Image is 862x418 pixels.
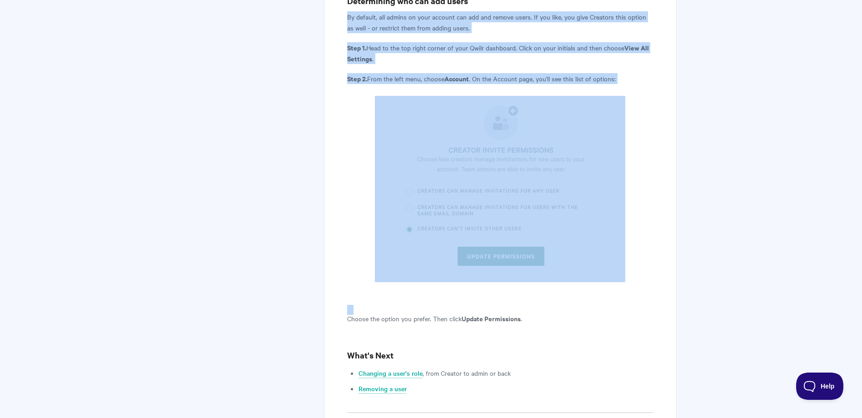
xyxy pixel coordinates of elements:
[347,11,653,33] p: By default, all admins on your account can add and remove users. If you like, you give Creators t...
[796,373,844,400] iframe: Toggle Customer Support
[359,368,423,378] a: Changing a user's role
[444,74,469,83] strong: Account
[359,384,407,394] a: Removing a user
[347,73,653,84] p: From the left menu, choose . On the Account page, you'll see this list of options:
[347,42,653,64] p: Head to the top right corner of your Qwilr dashboard. Click on your initials and then choose .
[347,313,653,324] p: Choose the option you prefer. Then click .
[375,96,625,282] img: file-lzLgKAQdl4.png
[347,349,653,362] h3: What's Next
[462,313,521,323] strong: Update Permissions
[347,74,367,83] strong: Step 2.
[359,368,653,378] li: , from Creator to admin or back
[347,43,366,52] strong: Step 1.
